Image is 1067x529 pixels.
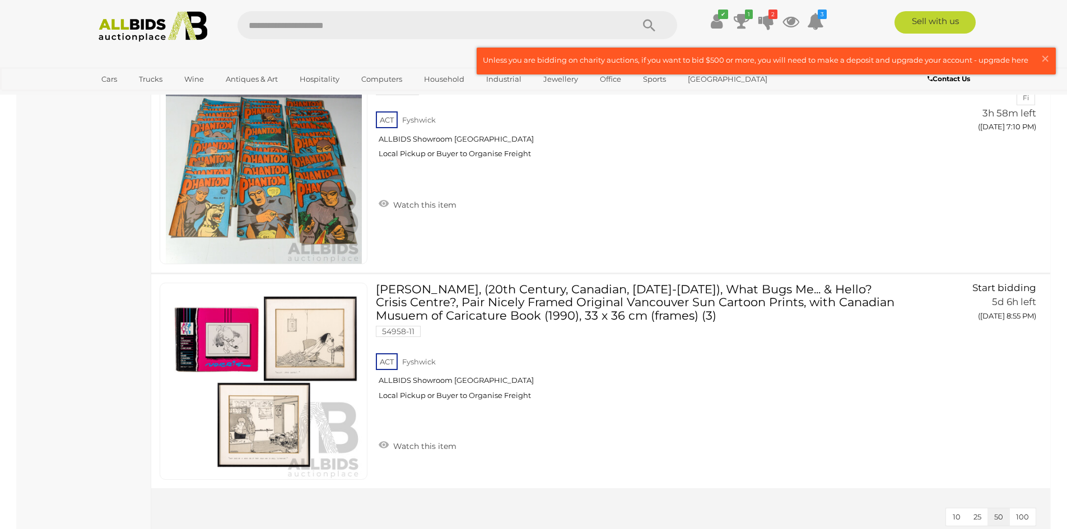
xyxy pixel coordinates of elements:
[681,70,775,88] a: [GEOGRAPHIC_DATA]
[1016,512,1029,521] span: 100
[758,11,775,31] a: 2
[818,10,827,19] i: 3
[807,11,824,31] a: 3
[718,10,728,19] i: ✔
[967,508,988,526] button: 25
[636,70,673,88] a: Sports
[894,11,976,34] a: Sell with us
[928,73,973,85] a: Contact Us
[479,70,529,88] a: Industrial
[1040,48,1050,69] span: ×
[987,508,1010,526] button: 50
[132,70,170,88] a: Trucks
[593,70,628,88] a: Office
[709,11,725,31] a: ✔
[972,282,1036,293] span: Start bidding
[909,283,1039,326] a: Start bidding 5d 6h left ([DATE] 8:55 PM)
[384,283,892,408] a: [PERSON_NAME], (20th Century, Canadian, [DATE]-[DATE]), What Bugs Me... & Hello? Crisis Centre?, ...
[292,70,347,88] a: Hospitality
[92,11,214,42] img: Allbids.com.au
[177,70,211,88] a: Wine
[946,508,967,526] button: 10
[376,195,459,212] a: Watch this item
[384,67,892,167] a: Collection Approx 55 Vintage Phantom Comics, All Between 600 & 700 54022-3 ACT Fyshwick ALLBIDS S...
[733,11,750,31] a: 1
[621,11,677,39] button: Search
[376,437,459,453] a: Watch this item
[536,70,585,88] a: Jewellery
[768,10,777,19] i: 2
[390,441,456,451] span: Watch this item
[953,512,961,521] span: 10
[909,67,1039,137] a: $107 Fi 3h 58m left ([DATE] 7:10 PM)
[166,283,362,479] img: 54958-11a.jpg
[94,70,124,88] a: Cars
[1009,508,1036,526] button: 100
[745,10,753,19] i: 1
[417,70,472,88] a: Household
[973,512,981,521] span: 25
[354,70,409,88] a: Computers
[166,68,362,264] img: 54022-3a.jpg
[390,200,456,210] span: Watch this item
[994,512,1003,521] span: 50
[928,74,970,83] b: Contact Us
[218,70,285,88] a: Antiques & Art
